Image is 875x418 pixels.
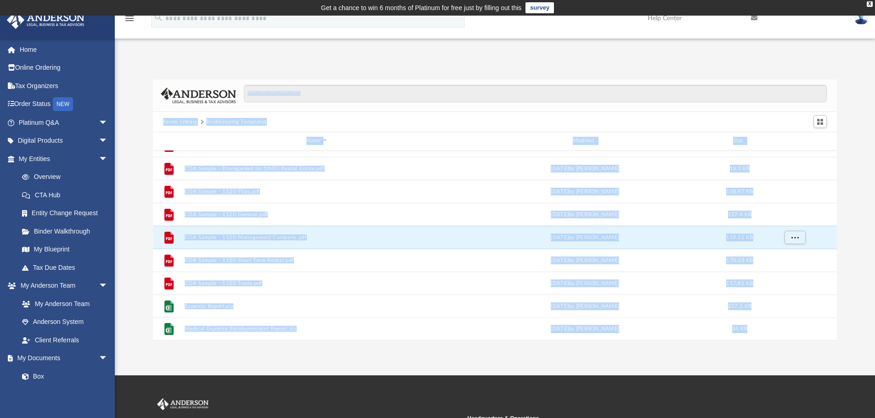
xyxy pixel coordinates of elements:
[184,326,449,332] button: Medical Expense Reimbursement Report.xls
[13,258,122,277] a: Tax Due Dates
[728,303,751,308] span: 277.5 KB
[813,115,827,128] button: Switch to Grid View
[184,212,449,217] button: COA Sample - 1120 General.pdf
[4,11,87,29] img: Anderson Advisors Platinum Portal
[726,189,753,194] span: 158.47 KB
[13,295,113,313] a: My Anderson Team
[99,113,117,132] span: arrow_drop_down
[13,313,117,331] a: Anderson System
[124,13,135,24] i: menu
[13,240,117,259] a: My Blueprint
[726,280,753,285] span: 157.81 KB
[244,85,827,102] input: Search files and folders
[726,234,753,240] span: 159.52 KB
[728,212,751,217] span: 157.4 KB
[206,118,267,126] button: Bookkeeping Templates
[153,12,164,22] i: search
[13,186,122,204] a: CTA Hub
[99,150,117,168] span: arrow_drop_down
[6,349,117,368] a: My Documentsarrow_drop_down
[184,166,449,172] button: COA Sample - Disregarded (or 1065) Rental Entity.pdf
[321,2,522,13] div: Get a chance to win 6 months of Platinum for free just by filling out this
[13,222,122,240] a: Binder Walkthrough
[184,280,449,286] button: COA Sample - 1120 Trade.pdf
[6,150,122,168] a: My Entitiesarrow_drop_down
[6,59,122,77] a: Online Ordering
[184,234,449,240] button: COA Sample - 1120 Management Company.pdf
[13,385,117,404] a: Meeting Minutes
[184,137,448,145] div: Name
[99,277,117,295] span: arrow_drop_down
[6,277,117,295] a: My Anderson Teamarrow_drop_down
[157,137,180,145] div: id
[453,325,717,333] div: [DATE] by [PERSON_NAME]
[784,230,805,244] button: More options
[124,17,135,24] a: menu
[453,210,717,218] div: [DATE] by [PERSON_NAME]
[762,137,826,145] div: id
[453,302,717,310] div: [DATE] by [PERSON_NAME]
[13,204,122,223] a: Entity Change Request
[184,303,449,309] button: Expense Report.xls
[6,132,122,150] a: Digital Productsarrow_drop_down
[452,137,717,145] div: Modified
[13,331,117,349] a: Client Referrals
[13,367,113,385] a: Box
[721,137,758,145] div: Size
[732,326,747,331] span: 34 KB
[163,118,198,126] button: Forms Library
[453,279,717,287] div: [DATE] by [PERSON_NAME]
[6,95,122,114] a: Order StatusNEW
[6,77,122,95] a: Tax Organizers
[867,1,873,7] div: close
[153,150,837,340] div: grid
[99,349,117,368] span: arrow_drop_down
[6,113,122,132] a: Platinum Q&Aarrow_drop_down
[453,256,717,264] div: [DATE] by [PERSON_NAME]
[13,168,122,186] a: Overview
[726,257,753,262] span: 170.23 KB
[53,97,73,111] div: NEW
[525,2,554,13] a: survey
[453,187,717,195] div: [DATE] by [PERSON_NAME]
[453,233,717,241] div: [DATE] by [PERSON_NAME]
[6,40,122,59] a: Home
[184,257,449,263] button: COA Sample - 1120 Short Term Rental.pdf
[99,132,117,150] span: arrow_drop_down
[854,11,868,25] img: User Pic
[729,166,750,171] span: 12.3 KB
[184,189,449,195] button: COA Sample - 1120 Flips.pdf
[453,164,717,173] div: [DATE] by [PERSON_NAME]
[155,398,210,410] img: Anderson Advisors Platinum Portal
